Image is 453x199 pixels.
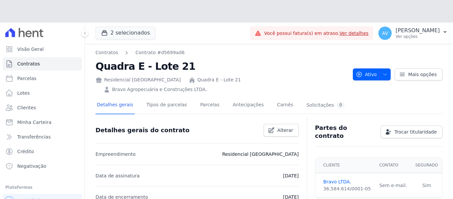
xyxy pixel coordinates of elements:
[96,76,181,83] div: Residencial [GEOGRAPHIC_DATA]
[7,176,23,192] iframe: Intercom live chat
[96,59,348,74] h2: Quadra E - Lote 21
[96,97,135,114] a: Detalhes gerais
[3,86,82,100] a: Lotes
[323,178,371,185] a: Bravo LTDA.
[145,97,188,114] a: Tipos de parcelas
[96,49,118,56] a: Contratos
[381,126,442,138] a: Trocar titularidade
[283,172,298,180] p: [DATE]
[323,185,371,192] div: 36.584.614/0001-05
[17,104,36,111] span: Clientes
[340,31,369,36] a: Ver detalhes
[17,134,51,140] span: Transferências
[3,159,82,173] a: Negativação
[373,24,453,43] button: AV [PERSON_NAME] Ver opções
[411,157,442,173] th: Segurado
[96,150,136,158] p: Empreendimento
[17,163,46,169] span: Negativação
[135,49,184,56] a: Contrato #d5699ad6
[408,71,437,78] span: Mais opções
[395,68,442,80] a: Mais opções
[396,27,440,34] p: [PERSON_NAME]
[411,173,442,198] td: Sim
[96,49,348,56] nav: Breadcrumb
[3,72,82,85] a: Parcelas
[96,49,185,56] nav: Breadcrumb
[5,183,79,191] div: Plataformas
[17,148,34,155] span: Crédito
[112,86,207,93] a: Bravo Agropecuária e Construções LTDA.
[3,116,82,129] a: Minha Carteira
[96,172,140,180] p: Data de assinatura
[3,57,82,70] a: Contratos
[264,124,299,137] a: Alterar
[356,68,377,80] span: Ativo
[3,130,82,144] a: Transferências
[382,31,388,36] span: AV
[231,97,265,114] a: Antecipações
[17,46,44,52] span: Visão Geral
[394,129,437,135] span: Trocar titularidade
[337,102,345,108] div: 0
[3,145,82,158] a: Crédito
[96,126,189,134] h3: Detalhes gerais do contrato
[222,150,299,158] p: Residencial [GEOGRAPHIC_DATA]
[305,97,346,114] a: Solicitações0
[306,102,345,108] div: Solicitações
[396,34,440,39] p: Ver opções
[353,68,391,80] button: Ativo
[3,43,82,56] a: Visão Geral
[96,27,156,39] button: 2 selecionados
[17,60,40,67] span: Contratos
[17,119,51,126] span: Minha Carteira
[199,97,221,114] a: Parcelas
[277,127,293,134] span: Alterar
[17,75,36,82] span: Parcelas
[276,97,294,114] a: Carnês
[264,30,368,37] span: Você possui fatura(s) em atraso.
[197,76,241,83] a: Quadra E - Lote 21
[375,157,412,173] th: Contato
[315,157,375,173] th: Cliente
[17,90,30,96] span: Lotes
[3,101,82,114] a: Clientes
[375,173,412,198] td: Sem e-mail.
[315,124,375,140] h3: Partes do contrato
